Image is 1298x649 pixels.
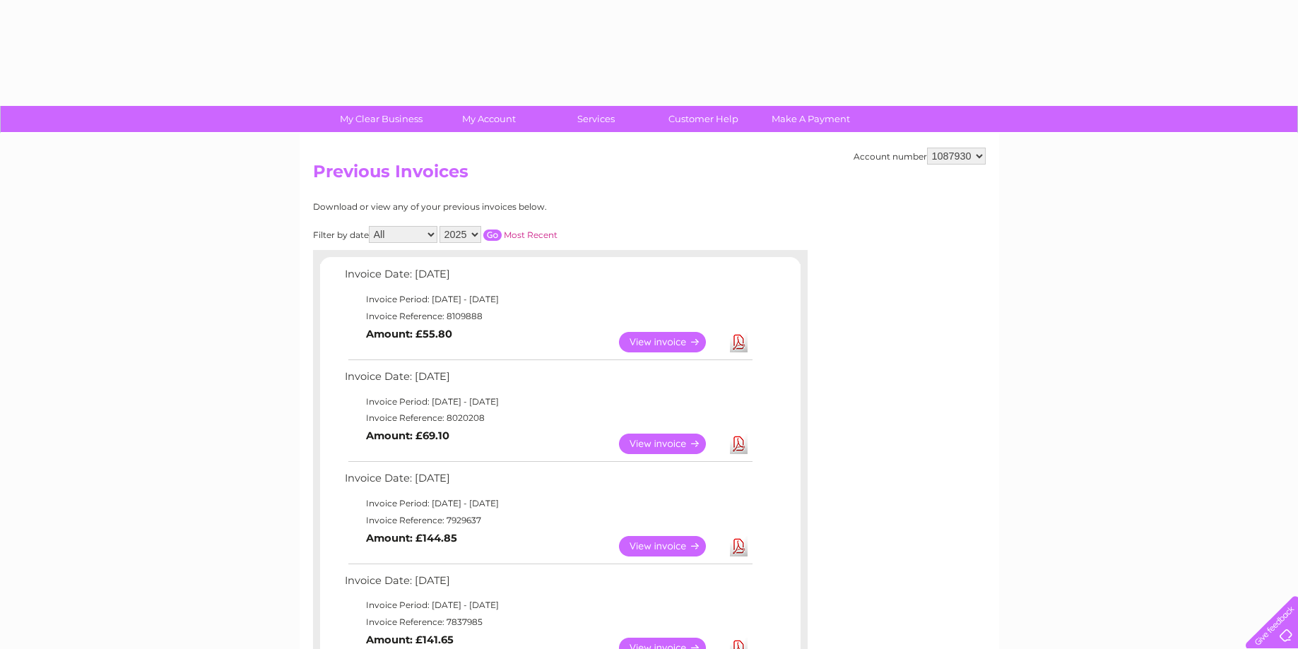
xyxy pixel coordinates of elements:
a: My Clear Business [323,106,439,132]
div: Account number [854,148,986,165]
td: Invoice Period: [DATE] - [DATE] [341,393,755,410]
a: Most Recent [504,230,557,240]
td: Invoice Reference: 7929637 [341,512,755,529]
td: Invoice Reference: 7837985 [341,614,755,631]
td: Invoice Period: [DATE] - [DATE] [341,291,755,308]
td: Invoice Date: [DATE] [341,571,755,597]
h2: Previous Invoices [313,162,986,189]
td: Invoice Date: [DATE] [341,265,755,291]
a: View [619,434,723,454]
a: Download [730,434,748,454]
td: Invoice Reference: 8020208 [341,410,755,427]
b: Amount: £144.85 [366,532,457,544]
b: Amount: £55.80 [366,328,452,340]
div: Download or view any of your previous invoices below. [313,202,684,212]
a: Customer Help [645,106,762,132]
td: Invoice Period: [DATE] - [DATE] [341,597,755,614]
td: Invoice Date: [DATE] [341,367,755,393]
td: Invoice Period: [DATE] - [DATE] [341,495,755,512]
a: View [619,536,723,556]
a: Download [730,536,748,556]
b: Amount: £69.10 [366,429,449,442]
a: View [619,332,723,352]
div: Filter by date [313,226,684,243]
a: Make A Payment [753,106,869,132]
td: Invoice Date: [DATE] [341,469,755,495]
a: Services [538,106,654,132]
a: Download [730,332,748,352]
a: My Account [430,106,547,132]
td: Invoice Reference: 8109888 [341,308,755,325]
b: Amount: £141.65 [366,633,454,646]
